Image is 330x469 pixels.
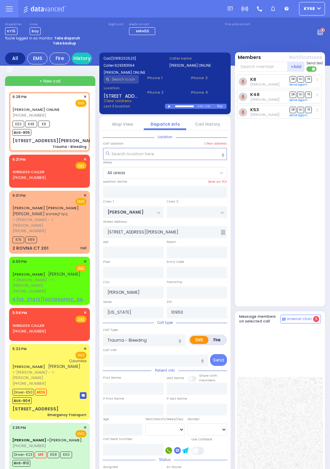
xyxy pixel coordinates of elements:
span: [PERSON_NAME] [48,364,80,369]
label: [PERSON_NAME] ONLINE [104,70,161,75]
span: 0 [313,316,319,322]
span: Columbia [69,358,87,364]
label: Fire [208,336,226,344]
span: EMS [75,430,87,437]
span: DR [290,107,296,113]
span: Driver-K23 [12,451,34,458]
span: ✕ [84,425,87,431]
span: ר' [PERSON_NAME] - ר' [PERSON_NAME] [12,277,85,288]
label: State [103,300,112,304]
a: [PERSON_NAME] [PERSON_NAME] [12,205,79,211]
span: All areas [103,167,227,179]
span: 6:01 PM [12,193,26,198]
a: Map View [112,121,133,127]
span: Driver-K50 [12,389,34,396]
label: Dispatcher [5,23,22,27]
input: Search location here [103,148,227,160]
span: ✕ [84,346,87,352]
div: [STREET_ADDRESS] [12,406,59,412]
u: 8 [US_STATE][GEOGRAPHIC_DATA] - Use this [12,296,112,302]
label: Areas [103,160,112,165]
label: Street Address [103,219,127,224]
span: [PERSON_NAME] [48,271,80,277]
img: Logo [23,5,68,13]
span: K60 [60,451,72,458]
a: Dispatch info [151,121,180,127]
a: WIRELESS CALLER [12,169,44,175]
span: ✕ [84,157,87,162]
button: ky68 [299,2,325,15]
label: Township [167,280,182,284]
label: P Last Name [167,396,187,401]
label: Last Name [167,376,184,380]
span: Call type [154,320,176,325]
label: Location Name [103,179,127,184]
label: Age [103,417,109,421]
span: Internal Chat [287,317,312,321]
span: KY15 [5,27,18,35]
button: Members [238,54,261,61]
span: DR [290,92,296,98]
label: Room [167,240,176,244]
label: ZIP [167,300,172,304]
span: [0918202523] [111,56,136,61]
span: Send text [306,61,323,66]
div: Bay [217,104,226,109]
span: [PERSON_NAME] - [12,437,49,443]
div: [STREET_ADDRESS][PERSON_NAME] [12,137,98,144]
button: Send [210,354,227,366]
label: City [103,280,109,284]
div: EMS [27,53,47,64]
input: Search a contact [104,75,139,84]
span: EMS [75,198,87,205]
h5: Message members on selected call [239,314,281,323]
label: Save as POI [208,179,227,184]
label: Call back number [103,437,133,441]
strong: Take dispatch [54,36,80,41]
span: K48 [25,121,37,127]
span: Clear address [104,98,132,103]
span: M8 [35,451,46,458]
label: P First Name [103,396,124,401]
span: Phone 2 [147,90,183,95]
span: [PHONE_NUMBER] [12,329,46,334]
a: [PERSON_NAME] [12,437,82,443]
span: Patient info [152,368,178,373]
span: Shia Lieberman [250,97,279,102]
span: MRH55 [136,28,149,34]
img: comment-alt.png [282,318,286,321]
a: Send again [290,113,307,117]
span: SO [297,92,304,98]
label: [PERSON_NAME] ONLINE [169,63,227,68]
span: Phone 1 [147,75,183,81]
label: Clear address [204,141,227,146]
span: TR [305,76,312,83]
u: EMS [77,317,85,322]
label: Gender [188,417,200,421]
label: Night unit [108,23,123,27]
span: TR [305,92,312,98]
span: BUS-905 [12,129,31,136]
div: / [203,102,204,110]
label: Apt [103,240,108,244]
label: Lines [30,23,41,27]
div: 2 ROVNA CT 201 [12,245,48,252]
span: ✕ [84,259,87,264]
label: Call Type [103,327,118,332]
label: Fire units on call [225,23,250,27]
span: Status [156,457,174,462]
span: [PERSON_NAME] בערקאוויטש [12,211,68,217]
label: Use Callback [191,437,212,442]
u: EMS [77,163,85,168]
span: SO [297,76,304,83]
div: 0:00 [197,102,203,110]
img: message.svg [228,6,233,11]
div: Fire [49,53,70,64]
span: 6:00 PM [12,259,27,264]
span: SO [297,107,304,113]
label: Turn off text [306,66,317,72]
span: [PHONE_NUMBER] [12,175,46,180]
span: K76 [12,237,24,243]
label: Cross 2 [167,199,178,204]
span: K89 [25,237,37,243]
